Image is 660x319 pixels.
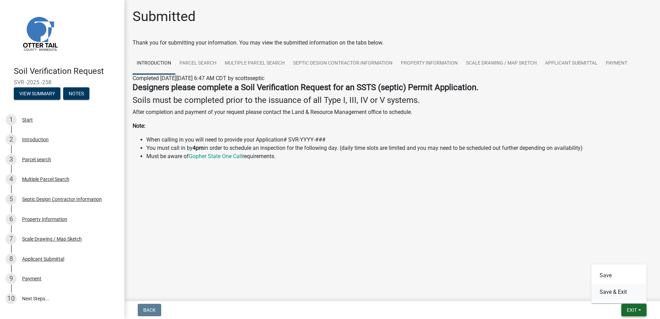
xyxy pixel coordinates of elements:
wm-modal-confirm: Notes [63,91,89,97]
p: After completion and payment of your request please contact the Land & Resource Management office... [133,108,652,116]
strong: 4pm [193,145,204,151]
div: Payment [22,276,41,281]
div: Applicant Submittal [22,257,64,261]
div: 9 [6,273,17,284]
a: Multiple Parcel Search [221,52,289,75]
button: Back [138,304,161,316]
a: Property Information [397,52,462,75]
button: Save & Exit [591,284,647,300]
wm-modal-confirm: Summary [14,91,60,97]
div: 7 [6,233,17,244]
li: When calling in you will need to provide your Application# SVR-YYYY-### [146,136,652,144]
div: Thank you for submitting your information. You may view the submitted information on the tabs below. [133,39,652,47]
li: Must be aware of requirements. [146,152,652,161]
h4: Soil Verification Request [14,66,119,76]
div: Introduction [22,137,49,142]
span: SVR -2025 -258 [14,79,110,86]
a: Introduction [133,52,175,75]
button: Notes [63,87,89,100]
div: Parcel search [22,157,51,162]
img: Otter Tail County, Minnesota [14,7,66,59]
span: Back [143,307,156,313]
a: Payment [602,52,631,75]
a: Applicant Submittal [541,52,602,75]
strong: Designers please complete a Soil Verification Request for an SSTS (septic) Permit Application. [133,83,478,92]
div: Exit [591,264,647,303]
button: Save [591,267,647,284]
strong: Note: [133,123,145,129]
span: Completed [DATE][DATE] 6:47 AM CDT by scottsseptic [133,75,264,81]
div: 5 [6,194,17,205]
div: 6 [6,214,17,225]
h4: Soils must be completed prior to the issuance of all Type I, III, IV or V systems. [133,95,652,105]
li: You must call in by in order to schedule an inspection for the following day. (daily time slots a... [146,144,652,152]
div: 2 [6,134,17,145]
div: 10 [6,293,17,304]
div: 3 [6,154,17,165]
div: Start [22,117,33,122]
span: Exit [627,307,637,313]
div: 4 [6,174,17,185]
div: Property Information [22,217,67,222]
a: Scale Drawing / Map Sketch [462,52,541,75]
div: 1 [6,114,17,125]
div: Scale Drawing / Map Sketch [22,236,82,241]
a: Septic Design Contractor Information [289,52,397,75]
a: Parcel search [175,52,221,75]
button: View Summary [14,87,60,100]
a: Gopher State One Call [189,153,242,159]
div: 8 [6,253,17,264]
div: Septic Design Contractor Information [22,197,102,202]
button: Exit [621,304,647,316]
h1: Submitted [133,8,196,25]
div: Multiple Parcel Search [22,177,69,182]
